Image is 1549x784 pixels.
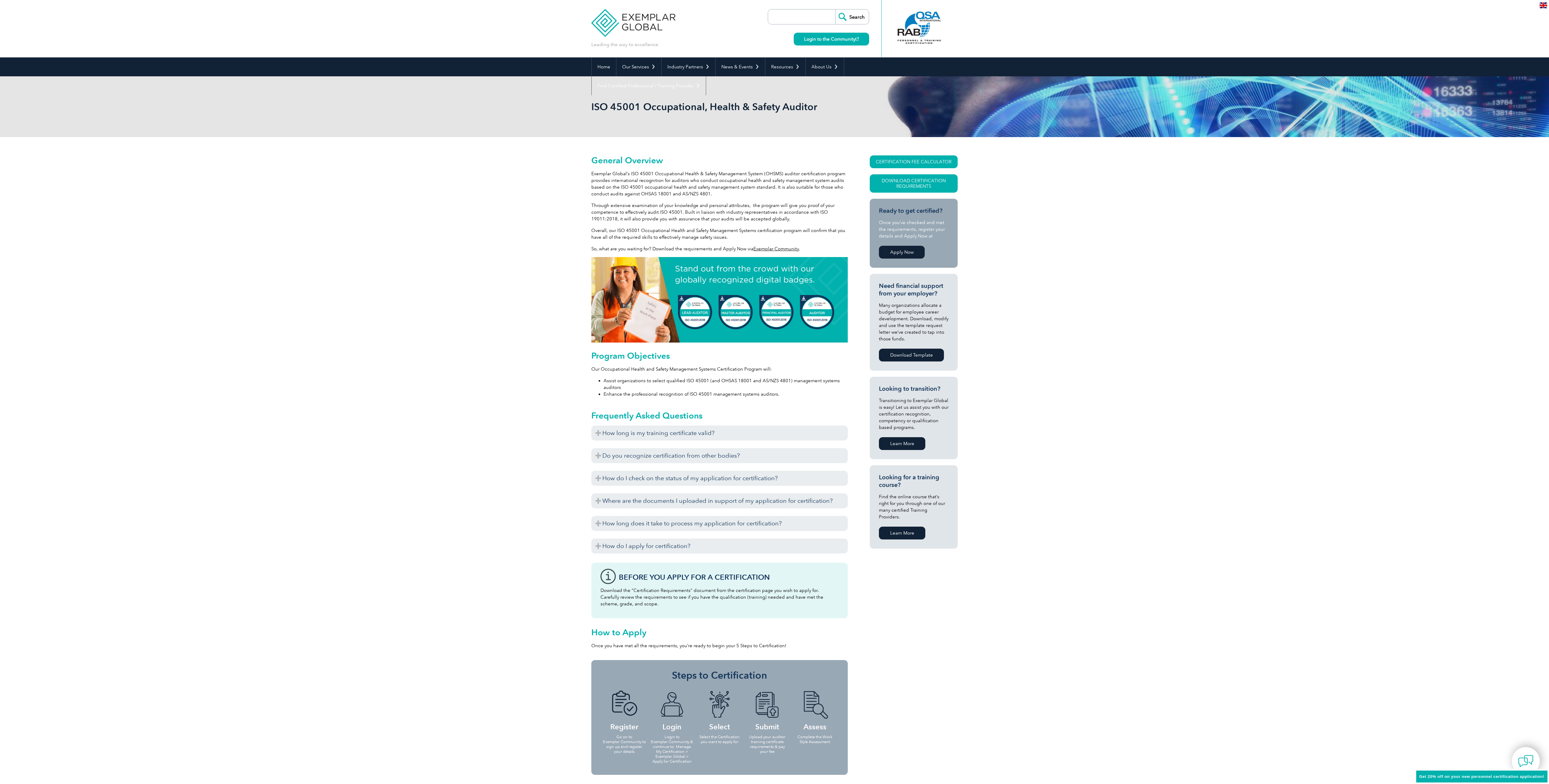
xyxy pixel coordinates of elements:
[591,351,848,361] h2: Program Objectives
[745,691,789,730] h4: Submit
[591,471,848,486] h3: How do I check on the status of my application for certification?
[591,227,848,241] p: Overall, our ISO 45001 Occupational Health and Safety Management Systems certification program wi...
[655,691,689,719] img: icon-blue-laptop-male.png
[879,282,949,297] h3: Need financial support from your employer?
[765,57,805,76] a: Resources
[604,391,848,397] li: Enhance the professional recognition of ISO 45001 management systems auditors.
[879,349,944,361] a: Download Template
[591,426,848,441] h3: How long is my training certificate valid?
[600,669,839,681] h3: Steps to Certification
[650,735,694,764] p: Login to Exemplar Community & continue to: Manage My Certification > Exemplar Global > Apply for ...
[798,691,832,719] img: icon-blue-doc-search.png
[879,219,949,239] p: Once you’ve checked and met the requirements, register your details and Apply Now at
[835,9,869,24] input: Search
[879,493,949,520] p: Find the online course that’s right for you through one of our many certified Training Providers.
[591,202,848,222] p: Through extensive examination of your knowledge and personal attributes, the program will give yo...
[591,41,658,48] p: Leading the way to excellence
[591,170,848,197] p: Exemplar Global’s ISO 45001 Occupational Health & Safety Management System (OHSMS) auditor certif...
[591,627,848,637] h2: How to Apply
[750,691,784,719] img: icon-blue-doc-arrow.png
[716,57,765,76] a: News & Events
[591,448,848,463] h3: Do you recognize certification from other bodies?
[1419,774,1544,779] span: Get 20% off on your new personnel certification application!
[870,174,958,193] a: Download Certification Requirements
[1540,2,1547,8] img: en
[591,411,848,420] h2: Frequently Asked Questions
[879,474,949,489] h3: Looking for a training course?
[602,735,646,754] p: Go on to Exemplar Community to sign up and register your details
[698,691,742,730] h4: Select
[806,57,844,76] a: About Us
[591,366,848,372] p: Our Occupational Health and Safety Management Systems Certification Program will:
[745,735,789,754] p: Upload your auditor training certificate requirements & pay your fee
[604,377,848,391] li: Assist organizations to select qualified ISO 45001 (and OHSAS 18001 and AS/NZS 4801) management s...
[602,691,646,730] h4: Register
[616,57,661,76] a: Our Services
[870,155,958,168] a: CERTIFICATION FEE CALCULATOR
[662,57,715,76] a: Industry Partners
[591,642,848,649] p: Once you have met all the requirements, you’re ready to begin your 5 Steps to Certification!
[591,539,848,554] h3: How do I apply for certification?
[592,57,616,76] a: Home
[650,691,694,730] h4: Login
[698,735,742,744] p: Select the Certification you want to apply for
[591,101,826,113] h1: ISO 45001 Occupational, Health & Safety Auditor
[591,516,848,531] h3: How long does it take to process my application for certification?
[592,76,706,95] a: Find Certified Professional / Training Provider
[879,527,925,539] a: Learn More
[591,493,848,508] h3: Where are the documents I uploaded in support of my application for certification?
[753,246,799,252] a: Exemplar Community
[591,155,848,165] h2: General Overview
[879,246,925,259] a: Apply Now
[793,691,837,730] h4: Assess
[855,37,859,41] img: open_square.png
[879,207,949,215] h3: Ready to get certified?
[794,33,869,45] a: Login to the Community
[703,691,736,719] img: icon-blue-finger-button.png
[879,385,949,393] h3: Looking to transition?
[608,691,641,719] img: icon-blue-doc-tick.png
[879,397,949,431] p: Transitioning to Exemplar Global is easy! Let us assist you with our certification recognition, c...
[591,257,848,343] img: digital badge
[879,437,925,450] a: Learn More
[591,245,848,252] p: So, what are you waiting for? Download the requirements and Apply Now via .
[1518,753,1533,769] img: contact-chat.png
[600,587,839,607] p: Download the “Certification Requirements” document from the certification page you wish to apply ...
[793,735,837,744] p: Complete the Work Style Assessment
[619,573,839,581] h3: Before You Apply For a Certification
[879,302,949,342] p: Many organizations allocate a budget for employee career development. Download, modify and use th...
